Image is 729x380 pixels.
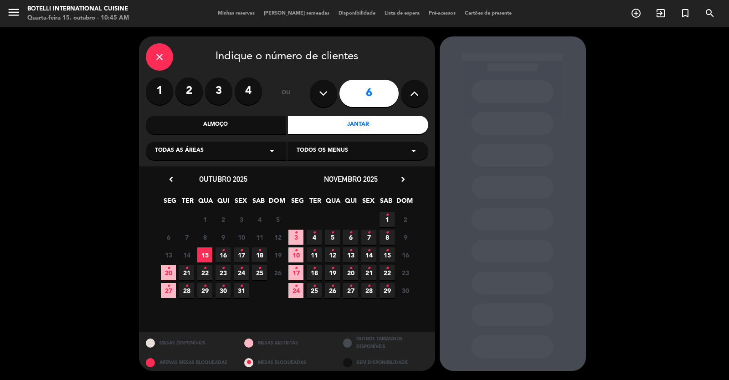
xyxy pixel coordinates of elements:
span: 11 [252,230,267,245]
span: 9 [398,230,413,245]
span: 17 [288,265,303,280]
span: 14 [179,247,194,262]
span: 22 [197,265,212,280]
span: 25 [307,283,322,298]
i: add_circle_outline [631,8,642,19]
span: 3 [288,230,303,245]
span: 5 [325,230,340,245]
i: • [367,243,370,258]
span: 20 [343,265,358,280]
span: 30 [216,283,231,298]
span: 27 [161,283,176,298]
i: • [294,279,298,293]
label: 3 [205,77,232,105]
span: 26 [325,283,340,298]
i: • [349,243,352,258]
span: 29 [380,283,395,298]
span: 6 [161,230,176,245]
div: Almoço [146,116,286,134]
div: MESAS RESTRITAS [237,332,336,354]
i: • [185,279,188,293]
i: turned_in_not [680,8,691,19]
i: • [385,226,389,240]
i: exit_to_app [655,8,666,19]
span: 8 [380,230,395,245]
span: Lista de espera [380,11,424,16]
span: 29 [197,283,212,298]
span: 19 [270,247,285,262]
span: 27 [343,283,358,298]
i: • [258,261,261,276]
span: Todas as áreas [155,146,204,155]
span: 25 [252,265,267,280]
label: 1 [146,77,173,105]
i: • [167,261,170,276]
span: 23 [216,265,231,280]
i: • [331,279,334,293]
span: 16 [398,247,413,262]
span: 21 [179,265,194,280]
div: OUTROS TAMANHOS DISPONÍVEIS [336,332,435,354]
i: arrow_drop_down [267,145,277,156]
span: Pré-acessos [424,11,460,16]
span: SEX [233,195,248,211]
label: 2 [175,77,203,105]
span: 9 [216,230,231,245]
span: 18 [307,265,322,280]
span: 3 [234,212,249,227]
span: 28 [361,283,376,298]
span: SEG [162,195,177,211]
i: • [367,279,370,293]
div: APENAS MESAS BLOQUEADAS [139,354,238,371]
div: Indique o número de clientes [146,43,428,71]
span: 24 [234,265,249,280]
span: 14 [361,247,376,262]
span: 16 [216,247,231,262]
span: 11 [307,247,322,262]
span: Disponibilidade [334,11,380,16]
i: • [385,243,389,258]
i: chevron_left [166,175,176,184]
span: 13 [343,247,358,262]
span: 13 [161,247,176,262]
i: • [221,279,225,293]
span: 30 [398,283,413,298]
span: TER [180,195,195,211]
span: DOM [396,195,411,211]
span: novembro 2025 [324,175,378,184]
span: SAB [379,195,394,211]
i: arrow_drop_down [408,145,419,156]
span: Minhas reservas [213,11,259,16]
span: 4 [252,212,267,227]
span: 22 [380,265,395,280]
span: 1 [380,212,395,227]
i: • [331,261,334,276]
i: chevron_right [398,175,408,184]
i: • [385,279,389,293]
button: menu [7,5,21,22]
i: • [221,243,225,258]
span: 2 [398,212,413,227]
span: 19 [325,265,340,280]
span: 28 [179,283,194,298]
i: • [349,279,352,293]
i: • [167,279,170,293]
label: 4 [235,77,262,105]
div: SEM DISPONIBILIDADE [336,354,435,371]
i: • [385,208,389,222]
i: • [313,243,316,258]
span: SEG [290,195,305,211]
i: search [704,8,715,19]
span: DOM [269,195,284,211]
span: 24 [288,283,303,298]
i: • [294,243,298,258]
i: • [313,261,316,276]
i: • [203,279,206,293]
span: 4 [307,230,322,245]
i: • [294,226,298,240]
span: 2 [216,212,231,227]
span: 21 [361,265,376,280]
span: QUI [216,195,231,211]
span: QUA [198,195,213,211]
span: TER [308,195,323,211]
